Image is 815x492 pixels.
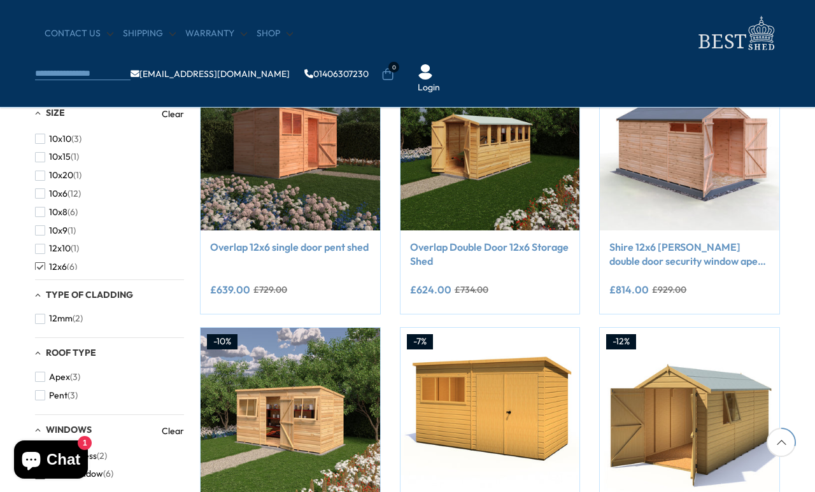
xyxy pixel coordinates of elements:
[71,134,81,144] span: (3)
[49,372,70,383] span: Apex
[70,372,80,383] span: (3)
[35,203,78,221] button: 10x8
[210,285,250,295] ins: £639.00
[97,451,107,461] span: (2)
[49,243,71,254] span: 12x10
[71,243,79,254] span: (1)
[46,347,96,358] span: Roof Type
[609,240,770,269] a: Shire 12x6 [PERSON_NAME] double door security window apex shed 12mm shiplap interlock cladding
[71,151,79,162] span: (1)
[210,240,371,254] a: Overlap 12x6 single door pent shed
[67,262,77,272] span: (6)
[410,285,451,295] ins: £624.00
[35,239,79,258] button: 12x10
[123,27,176,40] a: Shipping
[606,334,636,349] div: -12%
[185,27,247,40] a: Warranty
[46,107,65,118] span: Size
[410,240,570,269] a: Overlap Double Door 12x6 Storage Shed
[67,390,78,401] span: (3)
[253,285,287,294] del: £729.00
[35,185,81,203] button: 10x6
[67,225,76,236] span: (1)
[609,285,649,295] ins: £814.00
[652,285,686,294] del: £929.00
[388,62,399,73] span: 0
[49,188,67,199] span: 10x6
[304,69,369,78] a: 01406307230
[73,313,83,324] span: (2)
[10,440,92,482] inbox-online-store-chat: Shopify online store chat
[162,425,184,437] a: Clear
[455,285,488,294] del: £734.00
[49,390,67,401] span: Pent
[46,289,133,300] span: Type of Cladding
[257,27,293,40] a: Shop
[207,334,237,349] div: -10%
[73,170,81,181] span: (1)
[49,313,73,324] span: 12mm
[67,207,78,218] span: (6)
[407,334,433,349] div: -7%
[35,368,80,386] button: Apex
[162,108,184,120] a: Clear
[131,69,290,78] a: [EMAIL_ADDRESS][DOMAIN_NAME]
[691,13,780,54] img: logo
[49,170,73,181] span: 10x20
[67,188,81,199] span: (12)
[49,134,71,144] span: 10x10
[418,81,440,94] a: Login
[46,424,92,435] span: Windows
[35,130,81,148] button: 10x10
[49,262,67,272] span: 12x6
[49,151,71,162] span: 10x15
[35,258,77,276] button: 12x6
[49,207,67,218] span: 10x8
[381,68,394,81] a: 0
[45,27,113,40] a: CONTACT US
[418,64,433,80] img: User Icon
[35,166,81,185] button: 10x20
[49,225,67,236] span: 10x9
[35,221,76,240] button: 10x9
[35,148,79,166] button: 10x15
[35,309,83,328] button: 12mm
[35,386,78,405] button: Pent
[103,468,113,479] span: (6)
